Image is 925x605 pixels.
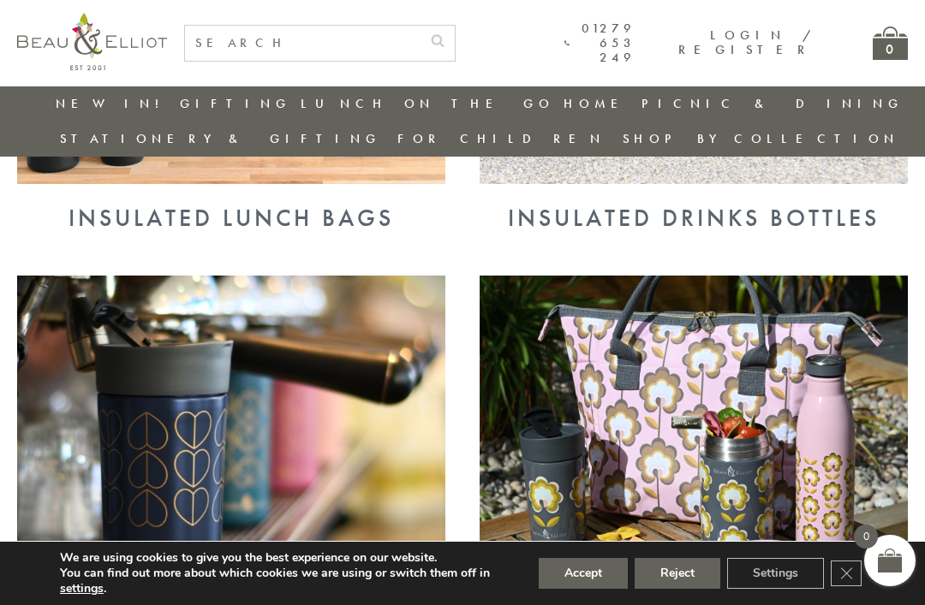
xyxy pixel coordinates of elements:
[564,95,632,112] a: Home
[180,95,291,112] a: Gifting
[480,276,908,587] img: Insulated Flasks
[17,205,445,232] div: Insulated Lunch Bags
[480,170,908,233] a: Insulated Drinks Bottles Insulated Drinks Bottles
[185,26,421,61] input: SEARCH
[56,95,170,112] a: New in!
[564,21,636,66] a: 01279 653 249
[623,130,899,147] a: Shop by collection
[17,276,445,587] img: Insulated Travel Mugs
[635,558,720,589] button: Reject
[727,558,824,589] button: Settings
[301,95,554,112] a: Lunch On The Go
[60,581,104,596] button: settings
[642,95,904,112] a: Picnic & Dining
[480,205,908,232] div: Insulated Drinks Bottles
[854,525,878,549] span: 0
[60,566,508,596] p: You can find out more about which cookies we are using or switch them off in .
[678,27,813,58] a: Login / Register
[17,13,167,70] img: logo
[831,561,862,586] button: Close GDPR Cookie Banner
[17,170,445,233] a: Insulated Lunch Bags Insulated Lunch Bags
[873,27,908,60] a: 0
[539,558,628,589] button: Accept
[60,550,508,566] p: We are using cookies to give you the best experience on our website.
[397,130,606,147] a: For Children
[60,130,381,147] a: Stationery & Gifting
